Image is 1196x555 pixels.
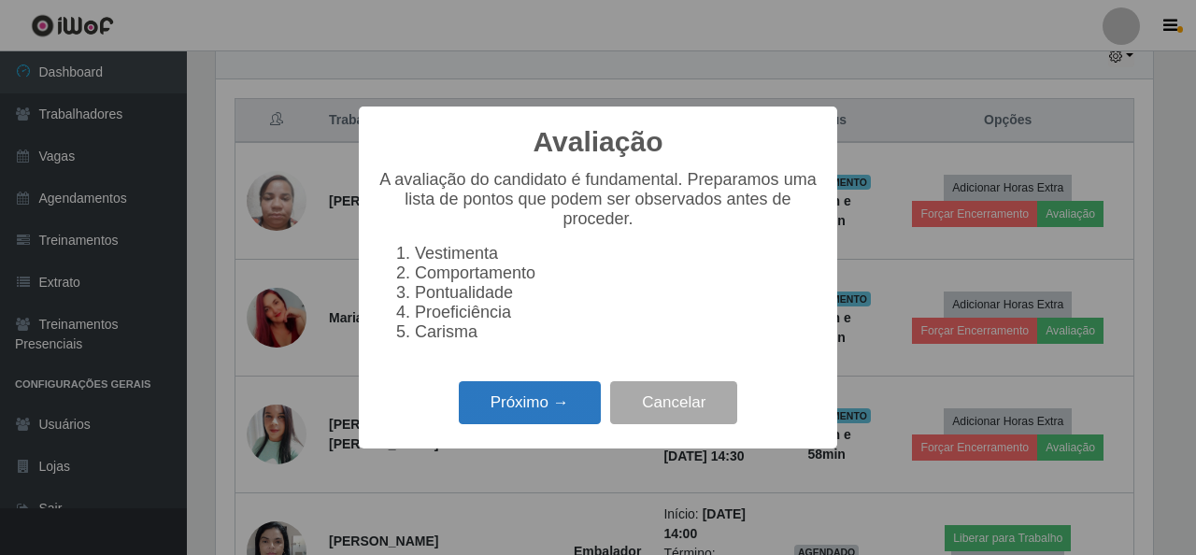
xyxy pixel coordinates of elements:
li: Carisma [415,322,819,342]
button: Próximo → [459,381,601,425]
li: Proeficiência [415,303,819,322]
p: A avaliação do candidato é fundamental. Preparamos uma lista de pontos que podem ser observados a... [377,170,819,229]
li: Vestimenta [415,244,819,263]
button: Cancelar [610,381,737,425]
li: Pontualidade [415,283,819,303]
h2: Avaliação [534,125,663,159]
li: Comportamento [415,263,819,283]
